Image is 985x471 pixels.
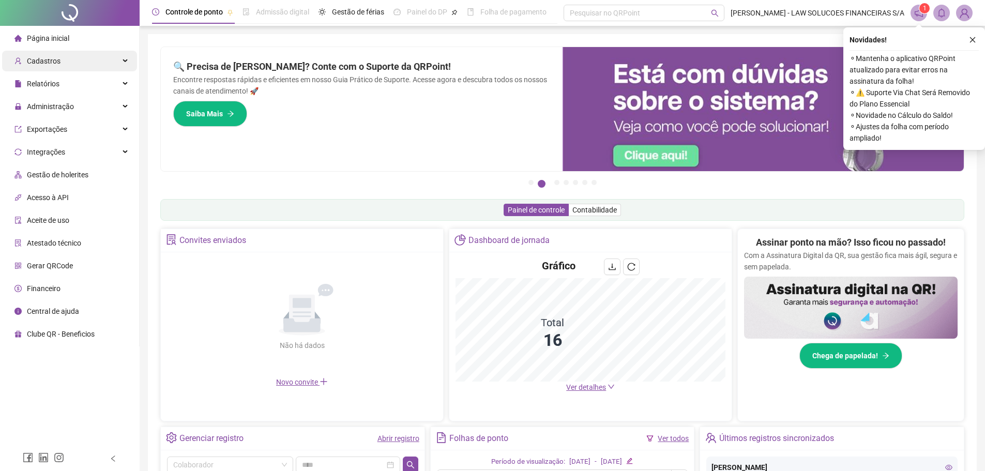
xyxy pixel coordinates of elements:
[468,232,550,249] div: Dashboard de jornada
[27,125,67,133] span: Exportações
[744,250,958,272] p: Com a Assinatura Digital da QR, sua gestão fica mais ágil, segura e sem papelada.
[756,235,946,250] h2: Assinar ponto na mão? Isso ficou no passado!
[27,330,95,338] span: Clube QR - Beneficios
[27,262,73,270] span: Gerar QRCode
[608,263,616,271] span: download
[658,434,689,443] a: Ver todos
[969,36,976,43] span: close
[923,5,927,12] span: 1
[914,8,923,18] span: notification
[719,430,834,447] div: Últimos registros sincronizados
[812,350,878,361] span: Chega de papelada!
[23,452,33,463] span: facebook
[319,8,326,16] span: sun
[731,7,904,19] span: [PERSON_NAME] - LAW SOLUCOES FINANCEIRAS S/A
[601,457,622,467] div: [DATE]
[14,194,22,201] span: api
[542,259,575,273] h4: Gráfico
[179,430,244,447] div: Gerenciar registro
[538,180,545,188] button: 2
[882,352,889,359] span: arrow-right
[254,340,350,351] div: Não há dados
[711,9,719,17] span: search
[166,234,177,245] span: solution
[14,308,22,315] span: info-circle
[27,148,65,156] span: Integrações
[227,110,234,117] span: arrow-right
[27,171,88,179] span: Gestão de holerites
[243,8,250,16] span: file-done
[14,171,22,178] span: apartment
[166,432,177,443] span: setting
[454,234,465,245] span: pie-chart
[744,277,958,339] img: banner%2F02c71560-61a6-44d4-94b9-c8ab97240462.png
[937,8,946,18] span: bell
[573,180,578,185] button: 5
[705,432,716,443] span: team
[919,3,930,13] sup: 1
[14,35,22,42] span: home
[582,180,587,185] button: 6
[491,457,565,467] div: Período de visualização:
[627,263,635,271] span: reload
[152,8,159,16] span: clock-circle
[14,126,22,133] span: export
[608,383,615,390] span: down
[186,108,223,119] span: Saiba Mais
[646,435,654,442] span: filter
[27,102,74,111] span: Administração
[173,59,550,74] h2: 🔍 Precisa de [PERSON_NAME]? Conte com o Suporte da QRPoint!
[563,47,964,171] img: banner%2F0cf4e1f0-cb71-40ef-aa93-44bd3d4ee559.png
[179,232,246,249] div: Convites enviados
[436,432,447,443] span: file-text
[27,34,69,42] span: Página inicial
[449,430,508,447] div: Folhas de ponto
[377,434,419,443] a: Abrir registro
[276,378,328,386] span: Novo convite
[467,8,474,16] span: book
[27,57,60,65] span: Cadastros
[173,101,247,127] button: Saiba Mais
[27,80,59,88] span: Relatórios
[14,285,22,292] span: dollar
[850,110,979,121] span: ⚬ Novidade no Cálculo do Saldo!
[27,193,69,202] span: Acesso à API
[14,57,22,65] span: user-add
[945,464,952,471] span: eye
[569,457,590,467] div: [DATE]
[564,180,569,185] button: 4
[14,330,22,338] span: gift
[173,74,550,97] p: Encontre respostas rápidas e eficientes em nosso Guia Prático de Suporte. Acesse agora e descubra...
[14,262,22,269] span: qrcode
[320,377,328,386] span: plus
[256,8,309,16] span: Admissão digital
[14,239,22,247] span: solution
[572,206,617,214] span: Contabilidade
[850,121,979,144] span: ⚬ Ajustes da folha com período ampliado!
[14,217,22,224] span: audit
[566,383,606,391] span: Ver detalhes
[626,458,633,464] span: edit
[27,239,81,247] span: Atestado técnico
[595,457,597,467] div: -
[407,8,447,16] span: Painel do DP
[27,216,69,224] span: Aceite de uso
[110,455,117,462] span: left
[14,80,22,87] span: file
[38,452,49,463] span: linkedin
[451,9,458,16] span: pushpin
[850,34,887,45] span: Novidades !
[554,180,559,185] button: 3
[508,206,565,214] span: Painel de controle
[165,8,223,16] span: Controle de ponto
[957,5,972,21] img: 87210
[332,8,384,16] span: Gestão de férias
[227,9,233,16] span: pushpin
[850,87,979,110] span: ⚬ ⚠️ Suporte Via Chat Será Removido do Plano Essencial
[799,343,902,369] button: Chega de papelada!
[406,461,415,469] span: search
[54,452,64,463] span: instagram
[566,383,615,391] a: Ver detalhes down
[592,180,597,185] button: 7
[14,148,22,156] span: sync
